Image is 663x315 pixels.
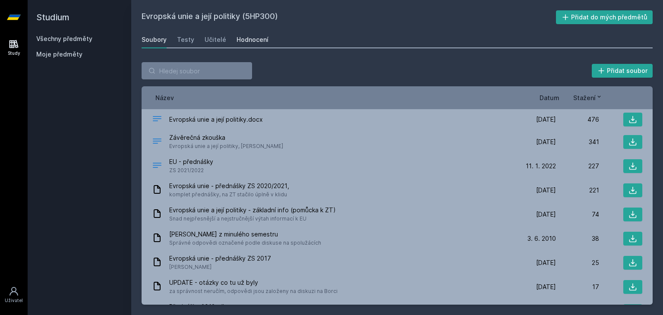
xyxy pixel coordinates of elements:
[592,64,653,78] button: Přidat soubor
[169,182,289,190] span: Evropská unie - přednášky ZS 2020/2021,
[556,283,599,291] div: 17
[169,133,283,142] span: Závěrečná zkouška
[152,160,162,173] div: .PDF
[536,210,556,219] span: [DATE]
[36,50,82,59] span: Moje předměty
[169,166,213,175] span: ZS 2021/2022
[152,136,162,148] div: .DOCX
[536,186,556,195] span: [DATE]
[169,157,213,166] span: EU - přednášky
[169,263,271,271] span: [PERSON_NAME]
[155,93,174,102] button: Název
[169,206,336,214] span: Evropská unie a její politiky - základní info (pomůcka k ZT)
[556,210,599,219] div: 74
[169,278,338,287] span: UPDATE - otázky co tu už byly
[536,283,556,291] span: [DATE]
[142,10,556,24] h2: Evropská unie a její politiky (5HP300)
[169,214,336,223] span: Snad nejpřesnější a nejstručnější výtah informací k EU
[142,31,167,48] a: Soubory
[169,254,271,263] span: Evropská unie - přednášky ZS 2017
[527,234,556,243] span: 3. 6. 2010
[169,287,338,296] span: za správnost neručím, odpovědi jsou založeny na diskuzi na Borci
[169,239,321,247] span: Správné odpovědi označené podle diskuse na spolužácích
[237,35,268,44] div: Hodnocení
[205,31,226,48] a: Učitelé
[556,234,599,243] div: 38
[5,297,23,304] div: Uživatel
[536,115,556,124] span: [DATE]
[205,35,226,44] div: Učitelé
[556,258,599,267] div: 25
[169,115,263,124] span: Evropská unie a její politiky.docx
[142,35,167,44] div: Soubory
[169,142,283,151] span: Evropská unie a její politiky, [PERSON_NAME]
[540,93,559,102] button: Datum
[536,258,556,267] span: [DATE]
[169,190,289,199] span: komplet přednášky, na ZT stačilo úplně v klidu
[573,93,596,102] span: Stažení
[573,93,603,102] button: Stažení
[169,230,321,239] span: [PERSON_NAME] z minulého semestru
[8,50,20,57] div: Study
[556,162,599,170] div: 227
[177,35,194,44] div: Testy
[169,302,224,311] span: Přednášky 2018-all
[556,10,653,24] button: Přidat do mých předmětů
[237,31,268,48] a: Hodnocení
[2,35,26,61] a: Study
[177,31,194,48] a: Testy
[556,138,599,146] div: 341
[142,62,252,79] input: Hledej soubor
[556,115,599,124] div: 476
[36,35,92,42] a: Všechny předměty
[2,282,26,308] a: Uživatel
[152,113,162,126] div: DOCX
[556,186,599,195] div: 221
[526,162,556,170] span: 11. 1. 2022
[536,138,556,146] span: [DATE]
